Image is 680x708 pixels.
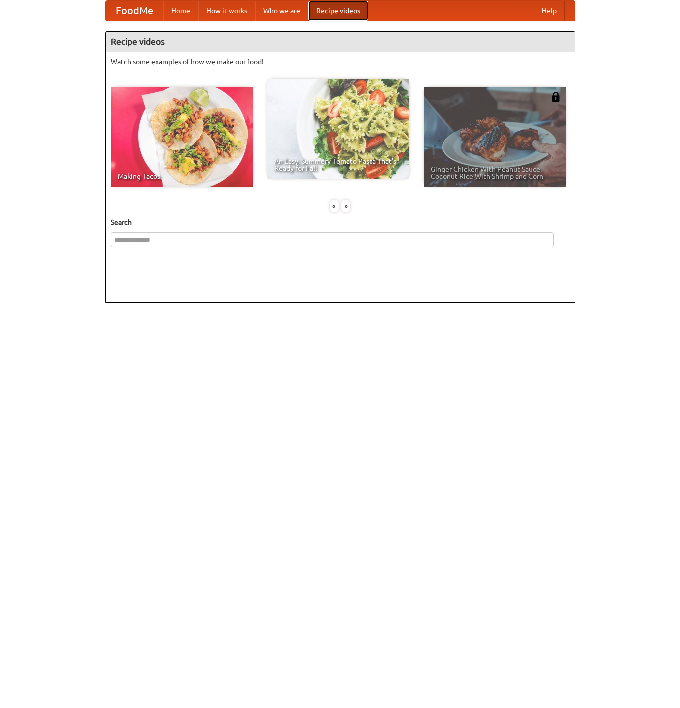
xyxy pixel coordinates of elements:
span: An Easy, Summery Tomato Pasta That's Ready for Fall [274,158,402,172]
h4: Recipe videos [106,32,575,52]
div: » [341,200,350,212]
a: An Easy, Summery Tomato Pasta That's Ready for Fall [267,79,409,179]
a: Making Tacos [111,87,253,187]
span: Making Tacos [118,173,246,180]
p: Watch some examples of how we make our food! [111,57,570,67]
a: Who we are [255,1,308,21]
a: Help [534,1,565,21]
a: How it works [198,1,255,21]
a: Home [163,1,198,21]
h5: Search [111,217,570,227]
a: FoodMe [106,1,163,21]
img: 483408.png [551,92,561,102]
div: « [330,200,339,212]
a: Recipe videos [308,1,368,21]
